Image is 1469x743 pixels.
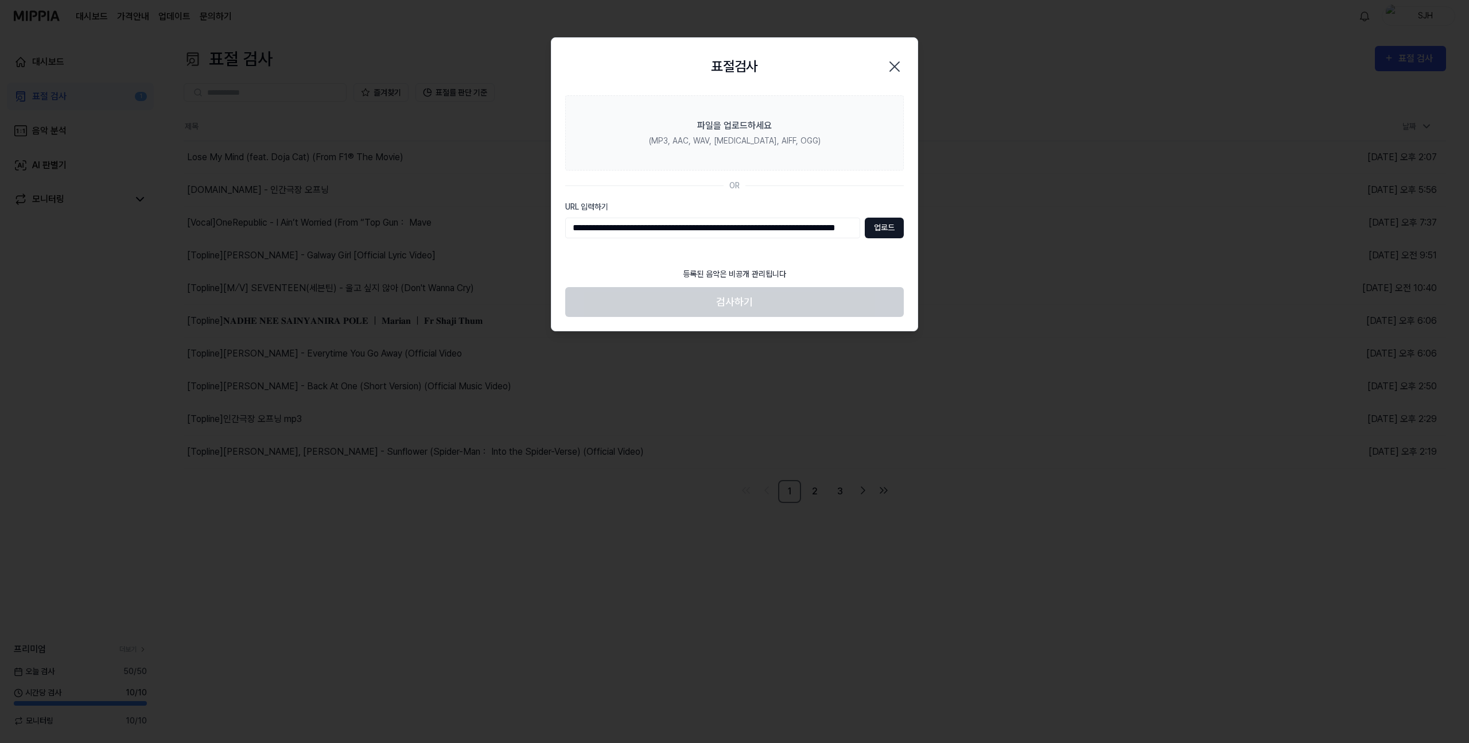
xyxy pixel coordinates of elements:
div: 파일을 업로드하세요 [697,119,772,133]
div: (MP3, AAC, WAV, [MEDICAL_DATA], AIFF, OGG) [649,135,821,147]
button: 업로드 [865,218,904,238]
label: URL 입력하기 [565,201,904,213]
div: OR [729,180,740,192]
div: 등록된 음악은 비공개 관리됩니다 [676,261,793,287]
h2: 표절검사 [711,56,758,77]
